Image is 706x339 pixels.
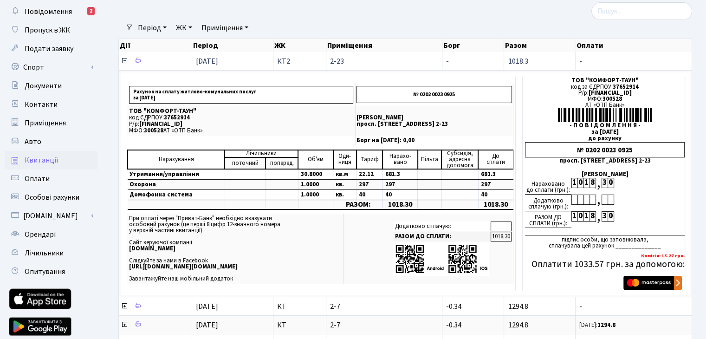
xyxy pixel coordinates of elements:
p: код ЄДРПОУ: [129,115,353,121]
p: ТОВ "КОМФОРТ-ТАУН" [129,108,353,114]
span: 2-7 [330,303,438,310]
span: Пропуск в ЖК [25,25,70,35]
div: , [596,211,602,222]
span: Особові рахунки [25,192,79,202]
span: [DATE] [196,301,218,312]
td: 297 [356,179,383,189]
td: 1018.30 [491,232,512,241]
span: Оплати [25,174,50,184]
td: Субсидія, адресна допомога [441,150,478,169]
div: - П О В І Д О М Л Е Н Н Я - [525,123,685,129]
td: Додатково сплачую: [393,222,490,231]
div: № 0202 0023 0925 [525,142,685,157]
div: просп. [STREET_ADDRESS] 2-23 [525,158,685,164]
p: Борг на [DATE]: 0,00 [356,137,512,143]
td: 1018.30 [382,200,417,209]
div: 3 [602,211,608,222]
span: Контакти [25,99,58,110]
td: РАЗОМ: [333,200,383,209]
span: 1018.3 [508,56,528,66]
td: Охорона [128,179,225,189]
td: Тариф [356,150,383,169]
div: РАЗОМ ДО СПЛАТИ (грн.): [525,211,571,228]
td: 297 [478,179,513,189]
a: Пропуск в ЖК [5,21,97,39]
img: Masterpass [623,276,682,290]
div: за [DATE] [525,129,685,135]
th: Період [192,39,273,52]
a: Контакти [5,95,97,114]
div: МФО: [525,96,685,102]
div: 1 [583,211,589,222]
div: до рахунку [525,136,685,142]
a: Опитування [5,262,97,281]
th: ЖК [273,39,326,52]
p: Р/р: [129,121,353,127]
span: -0.34 [446,320,461,330]
a: Період [134,20,170,36]
span: 1294.8 [508,320,528,330]
div: підпис особи, що заповнювала, сплачувала цей рахунок ______________ [525,235,685,249]
span: [DATE] [196,320,218,330]
td: Утримання/управління [128,169,225,180]
a: Квитанції [5,151,97,169]
span: Подати заявку [25,44,73,54]
td: поточний [225,157,266,169]
span: КТ [277,303,322,310]
td: 1.0000 [298,189,333,200]
td: Оди- ниця [333,150,356,169]
a: Лічильники [5,244,97,262]
div: 0 [577,178,583,188]
h5: Оплатити 1033.57 грн. за допомогою: [525,259,685,270]
div: 2 [87,7,95,15]
p: [PERSON_NAME] [356,115,512,121]
div: Р/р: [525,90,685,96]
td: поперед. [266,157,298,169]
th: Дії [119,39,192,52]
td: 30.8000 [298,169,333,180]
td: 40 [356,189,383,200]
td: 40 [382,189,417,200]
td: 40 [478,189,513,200]
a: Документи [5,77,97,95]
th: Борг [442,39,504,52]
th: Разом [504,39,575,52]
div: код за ЄДРПОУ: [525,84,685,90]
td: 681.3 [478,169,513,180]
div: 1 [571,211,577,222]
div: , [596,195,602,205]
a: Авто [5,132,97,151]
small: [DATE]: [579,321,615,329]
b: [DOMAIN_NAME] [129,244,175,253]
td: РАЗОМ ДО СПЛАТИ: [393,232,490,241]
span: 37652914 [164,113,190,122]
span: КТ [277,321,322,329]
a: ЖК [172,20,196,36]
p: Рахунок на сплату житлово-комунальних послуг за [DATE] [129,86,353,104]
span: 2-7 [330,321,438,329]
td: До cплати [478,150,513,169]
a: Приміщення [5,114,97,132]
div: [PERSON_NAME] [525,171,685,177]
span: - [579,58,688,65]
span: - [579,303,688,310]
th: Приміщення [326,39,442,52]
div: АТ «ОТП Банк» [525,102,685,108]
td: Об'єм [298,150,333,169]
td: кв. [333,179,356,189]
input: Пошук... [591,2,692,20]
a: [DOMAIN_NAME] [5,207,97,225]
span: 37652914 [613,83,639,91]
div: , [596,178,602,189]
td: Нарахування [128,150,225,169]
div: 3 [602,178,608,188]
th: Оплати [575,39,692,52]
span: 300528 [144,126,163,135]
b: [URL][DOMAIN_NAME][DOMAIN_NAME] [129,262,238,271]
span: 300528 [602,95,622,103]
div: 1 [583,178,589,188]
a: Оплати [5,169,97,188]
p: МФО: АТ «ОТП Банк» [129,128,353,134]
a: Повідомлення2 [5,2,97,21]
a: Приміщення [198,20,252,36]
